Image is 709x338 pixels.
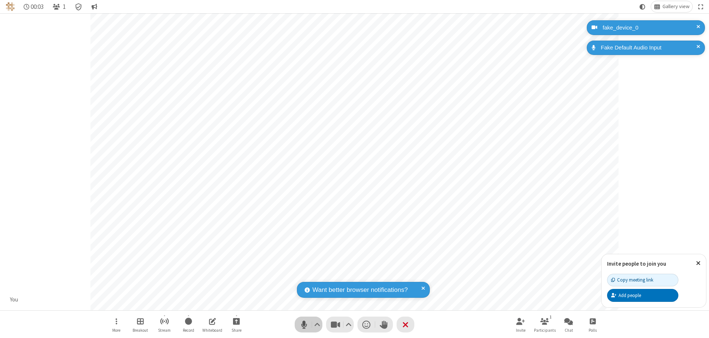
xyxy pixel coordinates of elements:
[662,4,689,10] span: Gallery view
[312,285,408,295] span: Want better browser notifications?
[534,314,556,335] button: Open participant list
[344,317,354,332] button: Video setting
[607,260,666,267] label: Invite people to join you
[177,314,199,335] button: Start recording
[49,1,69,12] button: Open participant list
[312,317,322,332] button: Audio settings
[232,328,242,332] span: Share
[105,314,127,335] button: Open menu
[397,317,414,332] button: End or leave meeting
[357,317,375,332] button: Send a reaction
[548,314,554,320] div: 1
[129,314,151,335] button: Manage Breakout Rooms
[133,328,148,332] span: Breakout
[7,296,21,304] div: You
[225,314,247,335] button: Start sharing
[607,289,678,301] button: Add people
[510,314,532,335] button: Invite participants (⌘+Shift+I)
[295,317,322,332] button: Mute (⌘+Shift+A)
[326,317,354,332] button: Stop video (⌘+Shift+V)
[153,314,175,335] button: Start streaming
[691,254,706,272] button: Close popover
[565,328,573,332] span: Chat
[112,328,120,332] span: More
[201,314,223,335] button: Open shared whiteboard
[637,1,648,12] button: Using system theme
[607,274,678,286] button: Copy meeting link
[88,1,100,12] button: Conversation
[63,3,66,10] span: 1
[202,328,222,332] span: Whiteboard
[183,328,194,332] span: Record
[582,314,604,335] button: Open poll
[158,328,171,332] span: Stream
[598,44,699,52] div: Fake Default Audio Input
[611,276,653,283] div: Copy meeting link
[6,2,15,11] img: QA Selenium DO NOT DELETE OR CHANGE
[31,3,44,10] span: 00:03
[600,24,699,32] div: fake_device_0
[375,317,393,332] button: Raise hand
[516,328,525,332] span: Invite
[651,1,692,12] button: Change layout
[21,1,47,12] div: Timer
[695,1,706,12] button: Fullscreen
[589,328,597,332] span: Polls
[72,1,86,12] div: Meeting details Encryption enabled
[558,314,580,335] button: Open chat
[534,328,556,332] span: Participants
